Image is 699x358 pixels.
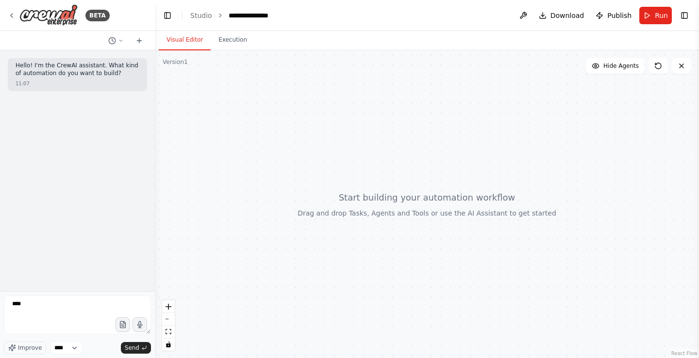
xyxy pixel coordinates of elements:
div: 11:07 [16,80,30,87]
div: Version 1 [163,58,188,66]
button: Hide Agents [586,58,645,74]
div: BETA [85,10,110,21]
span: Improve [18,344,42,352]
nav: breadcrumb [190,11,268,20]
a: Studio [190,12,212,19]
button: Execution [211,30,255,50]
img: Logo [19,4,78,26]
div: React Flow controls [162,300,175,351]
button: fit view [162,326,175,338]
button: Hide left sidebar [161,9,174,22]
button: Show right sidebar [678,9,691,22]
span: Send [125,344,139,352]
span: Publish [607,11,632,20]
button: Run [639,7,672,24]
button: Improve [4,342,46,354]
button: toggle interactivity [162,338,175,351]
button: zoom in [162,300,175,313]
button: Upload files [116,317,130,332]
button: Start a new chat [132,35,147,47]
button: Download [535,7,588,24]
span: Run [655,11,668,20]
button: Send [121,342,151,354]
button: Click to speak your automation idea [133,317,147,332]
button: Switch to previous chat [104,35,128,47]
span: Download [550,11,584,20]
span: Hide Agents [603,62,639,70]
p: Hello! I'm the CrewAI assistant. What kind of automation do you want to build? [16,62,139,77]
button: Visual Editor [159,30,211,50]
button: zoom out [162,313,175,326]
button: Publish [592,7,635,24]
a: React Flow attribution [671,351,698,356]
